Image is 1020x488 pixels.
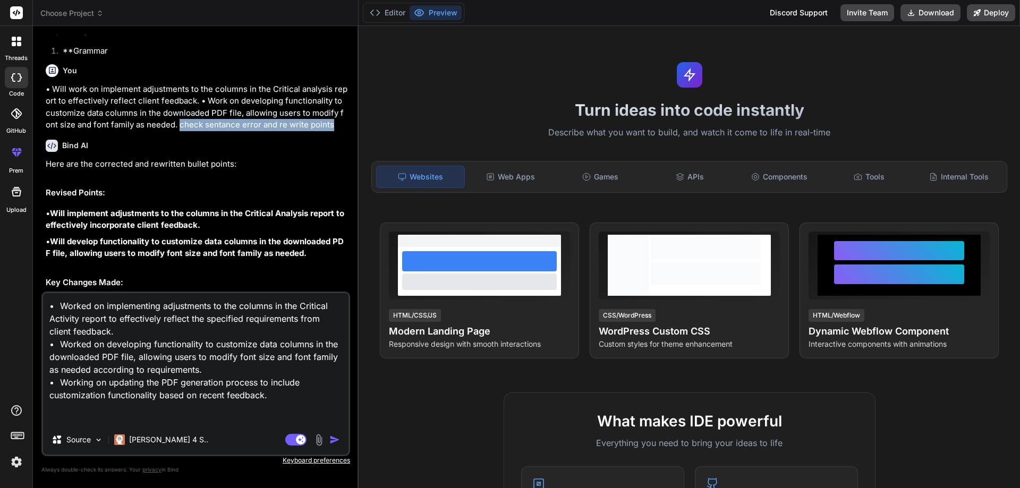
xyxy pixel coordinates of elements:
label: code [9,89,24,98]
div: APIs [646,166,734,188]
button: Invite Team [840,4,894,21]
div: HTML/Webflow [809,309,864,322]
div: Internal Tools [915,166,1002,188]
button: Preview [410,5,462,20]
h2: Key Changes Made: [46,277,348,289]
p: • Will work on implement adjustments to the columns in the Critical analysis report to effectivel... [46,83,348,131]
div: Tools [826,166,913,188]
button: Deploy [967,4,1015,21]
p: Custom styles for theme enhancement [599,339,780,349]
img: Claude 4 Sonnet [114,434,125,445]
h4: Modern Landing Page [389,324,570,339]
p: Interactive components with animations [809,339,990,349]
h4: Dynamic Webflow Component [809,324,990,339]
strong: Will implement adjustments to the columns in the Critical Analysis report to effectively incorpor... [46,208,346,230]
h6: Bind AI [62,140,88,151]
div: Components [736,166,823,188]
h4: WordPress Custom CSS [599,324,780,339]
p: Describe what you want to build, and watch it come to life in real-time [365,126,1014,140]
span: privacy [142,466,161,473]
p: Keyboard preferences [41,456,350,465]
div: Games [557,166,644,188]
img: Pick Models [94,435,103,444]
span: Choose Project [40,8,104,19]
h6: You [63,65,77,76]
p: [PERSON_NAME] 4 S.. [129,434,208,445]
button: Editor [365,5,410,20]
label: GitHub [6,126,26,135]
p: Here are the corrected and rewritten bullet points: [46,158,348,170]
strong: Will develop functionality to customize data columns in the downloaded PDF file, allowing users t... [46,236,344,259]
p: Always double-check its answers. Your in Bind [41,465,350,475]
img: attachment [313,434,325,446]
p: Source [66,434,91,445]
p: Everything you need to bring your ideas to life [521,436,858,449]
label: prem [9,166,23,175]
div: Discord Support [763,4,834,21]
div: Web Apps [467,166,555,188]
label: threads [5,54,28,63]
textarea: • Worked on implementing adjustments to the columns in the Critical Activity report to effectivel... [43,293,348,425]
p: • [46,236,348,260]
img: settings [7,453,25,471]
button: Download [900,4,960,21]
h2: Revised Points: [46,187,348,199]
div: HTML/CSS/JS [389,309,441,322]
div: CSS/WordPress [599,309,656,322]
h2: What makes IDE powerful [521,410,858,432]
h1: Turn ideas into code instantly [365,100,1014,119]
label: Upload [6,206,27,215]
img: icon [329,434,340,445]
p: • [46,208,348,232]
div: Websites [376,166,465,188]
p: Responsive design with smooth interactions [389,339,570,349]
